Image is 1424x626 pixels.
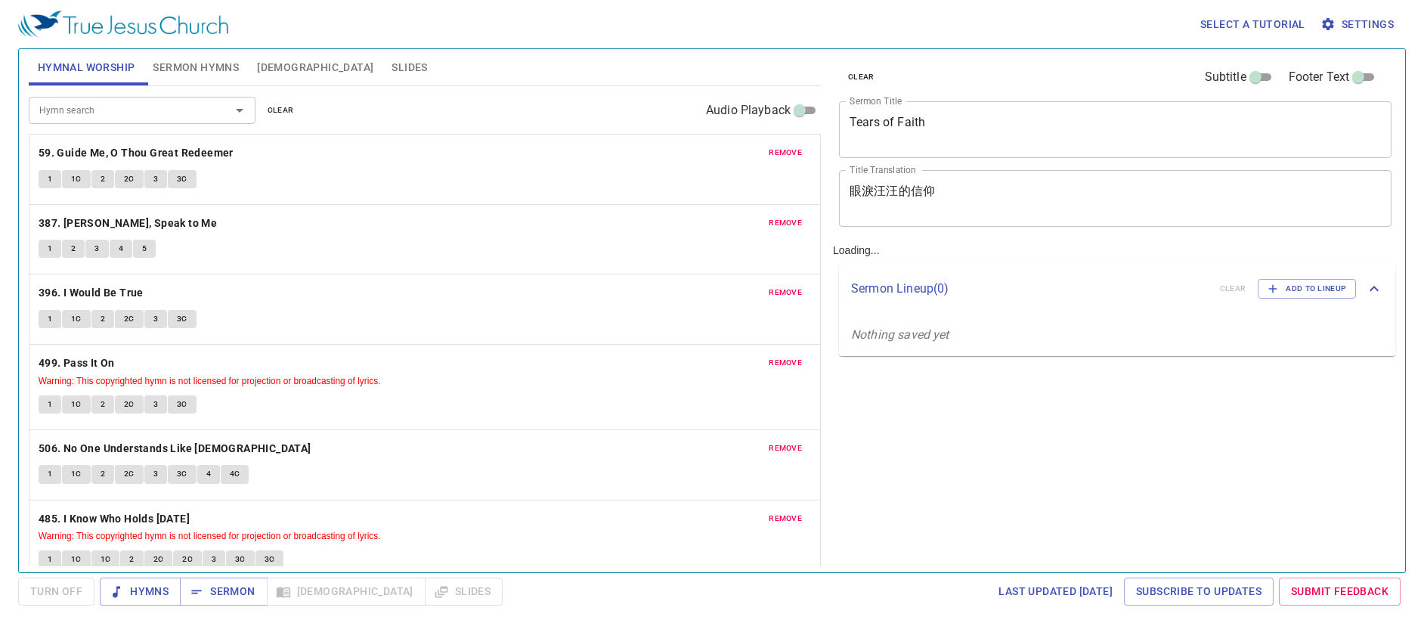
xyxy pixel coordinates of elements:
button: 485. I Know Who Holds [DATE] [39,510,193,528]
span: 2 [101,312,105,326]
span: 3C [177,467,187,481]
div: Sermon Lineup(0)clearAdd to Lineup [839,264,1395,314]
button: 2 [91,395,114,414]
span: Hymns [112,582,169,601]
button: 2C [115,170,144,188]
div: Loading... [827,43,1401,566]
button: 2C [173,550,202,569]
button: 3 [144,170,167,188]
span: Subscribe to Updates [1136,582,1261,601]
span: Subtitle [1205,68,1246,86]
span: 1 [48,553,52,566]
span: 1C [71,312,82,326]
button: 59. Guide Me, O Thou Great Redeemer [39,144,236,163]
span: 3C [177,398,187,411]
button: 4 [110,240,132,258]
button: clear [839,68,884,86]
b: 387. [PERSON_NAME], Speak to Me [39,214,217,233]
span: Slides [392,58,427,77]
span: 4 [206,467,211,481]
span: 1C [101,553,111,566]
span: 1C [71,172,82,186]
button: 1C [62,395,91,414]
button: 1 [39,170,61,188]
small: Warning: This copyrighted hymn is not licensed for projection or broadcasting of lyrics. [39,531,381,541]
button: 387. [PERSON_NAME], Speak to Me [39,214,220,233]
span: 2 [101,398,105,411]
button: 396. I Would Be True [39,284,146,302]
small: Warning: This copyrighted hymn is not licensed for projection or broadcasting of lyrics. [39,376,381,386]
span: Settings [1323,15,1394,34]
span: 3 [212,553,216,566]
button: 1 [39,550,61,569]
button: 3C [226,550,255,569]
button: 3 [144,310,167,328]
span: Last updated [DATE] [998,582,1113,601]
span: 3C [177,172,187,186]
span: Audio Playback [706,101,791,119]
button: Open [229,100,250,121]
span: remove [769,286,802,299]
textarea: Tears of Faith [850,115,1381,144]
b: 396. I Would Be True [39,284,144,302]
span: 1 [48,467,52,481]
button: 3 [144,395,167,414]
button: 2C [115,465,144,483]
button: 2 [91,310,114,328]
span: 1 [48,172,52,186]
button: 3 [203,550,225,569]
button: 4C [221,465,249,483]
span: remove [769,442,802,455]
span: 3 [153,398,158,411]
button: Settings [1317,11,1400,39]
span: Sermon Hymns [153,58,239,77]
a: Last updated [DATE] [992,578,1119,606]
button: 1 [39,310,61,328]
textarea: 眼淚汪汪的信仰 [850,184,1381,212]
button: Add to Lineup [1258,279,1356,299]
span: 3C [265,553,275,566]
span: 2 [101,467,105,481]
span: clear [268,104,294,117]
span: 3C [177,312,187,326]
button: 2C [144,550,173,569]
span: 2C [124,172,135,186]
button: remove [760,214,811,232]
button: 2C [115,395,144,414]
button: 1 [39,465,61,483]
span: [DEMOGRAPHIC_DATA] [257,58,373,77]
button: 1C [62,170,91,188]
p: Sermon Lineup ( 0 ) [851,280,1208,298]
span: 1 [48,312,52,326]
span: 2C [182,553,193,566]
span: 2C [124,467,135,481]
span: remove [769,356,802,370]
span: 1 [48,398,52,411]
button: remove [760,439,811,457]
span: 3C [235,553,246,566]
span: 2 [101,172,105,186]
span: 2 [71,242,76,256]
span: Add to Lineup [1268,282,1346,296]
span: Select a tutorial [1200,15,1305,34]
button: 2 [62,240,85,258]
b: 59. Guide Me, O Thou Great Redeemer [39,144,234,163]
button: 1C [91,550,120,569]
button: 1C [62,310,91,328]
button: 3C [168,465,197,483]
button: Hymns [100,578,181,606]
a: Submit Feedback [1279,578,1401,606]
span: 3 [153,312,158,326]
button: 3C [255,550,284,569]
span: 5 [142,242,147,256]
button: 4 [197,465,220,483]
a: Subscribe to Updates [1124,578,1274,606]
span: Footer Text [1289,68,1350,86]
button: 1C [62,550,91,569]
button: 2C [115,310,144,328]
span: 3 [153,467,158,481]
button: 3 [144,465,167,483]
button: 2 [91,465,114,483]
button: remove [760,354,811,372]
i: Nothing saved yet [851,327,949,342]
